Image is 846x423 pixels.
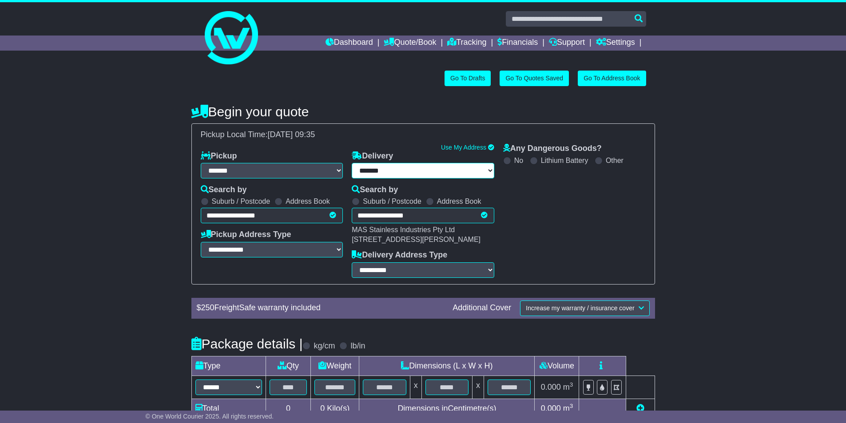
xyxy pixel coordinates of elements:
[563,383,573,391] span: m
[500,71,569,86] a: Go To Quotes Saved
[191,104,655,119] h4: Begin your quote
[570,403,573,409] sup: 3
[473,376,484,399] td: x
[541,156,588,165] label: Lithium Battery
[363,197,421,206] label: Suburb / Postcode
[352,226,455,233] span: MAS Stainless Industries Pty Ltd
[447,36,486,51] a: Tracking
[359,356,535,376] td: Dimensions (L x W x H)
[541,404,561,413] span: 0.000
[448,303,516,313] div: Additional Cover
[503,144,602,154] label: Any Dangerous Goods?
[146,413,274,420] span: © One World Courier 2025. All rights reserved.
[535,356,579,376] td: Volume
[563,404,573,413] span: m
[191,399,266,418] td: Total
[526,304,634,312] span: Increase my warranty / insurance cover
[314,341,335,351] label: kg/cm
[514,156,523,165] label: No
[192,303,449,313] div: $ FreightSafe warranty included
[578,71,646,86] a: Go To Address Book
[497,36,538,51] a: Financials
[352,236,481,243] span: [STREET_ADDRESS][PERSON_NAME]
[445,71,491,86] a: Go To Drafts
[266,399,311,418] td: 0
[201,151,237,161] label: Pickup
[311,356,359,376] td: Weight
[191,356,266,376] td: Type
[410,376,421,399] td: x
[212,197,270,206] label: Suburb / Postcode
[384,36,436,51] a: Quote/Book
[201,303,214,312] span: 250
[541,383,561,391] span: 0.000
[320,404,325,413] span: 0
[201,185,247,195] label: Search by
[266,356,311,376] td: Qty
[326,36,373,51] a: Dashboard
[570,381,573,388] sup: 3
[191,336,303,351] h4: Package details |
[268,130,315,139] span: [DATE] 09:35
[311,399,359,418] td: Kilo(s)
[520,300,649,316] button: Increase my warranty / insurance cover
[441,144,486,151] a: Use My Address
[350,341,365,351] label: lb/in
[352,151,393,161] label: Delivery
[196,130,650,140] div: Pickup Local Time:
[359,399,535,418] td: Dimensions in Centimetre(s)
[549,36,585,51] a: Support
[286,197,330,206] label: Address Book
[596,36,635,51] a: Settings
[437,197,481,206] label: Address Book
[636,404,644,413] a: Add new item
[201,230,291,240] label: Pickup Address Type
[606,156,624,165] label: Other
[352,185,398,195] label: Search by
[352,250,447,260] label: Delivery Address Type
